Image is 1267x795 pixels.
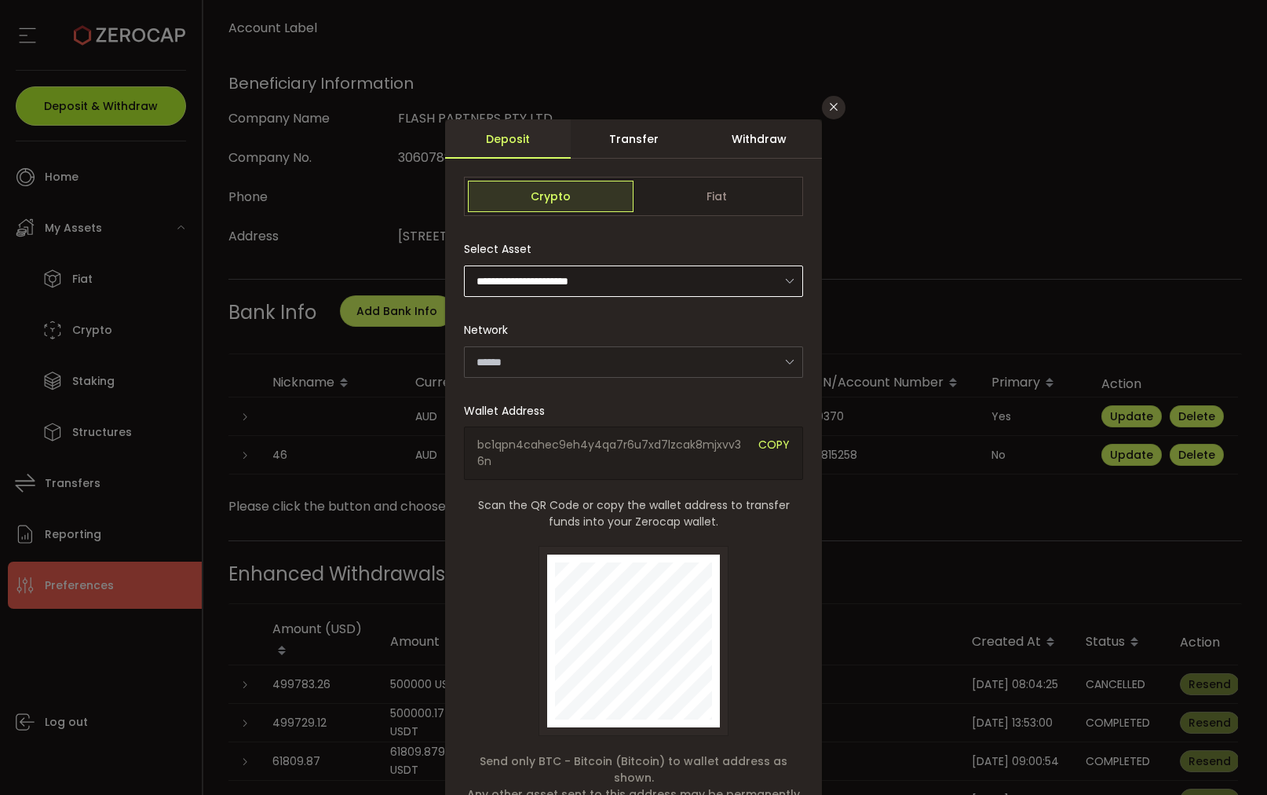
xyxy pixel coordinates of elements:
button: Close [822,96,845,119]
span: Send only BTC - Bitcoin (Bitcoin) to wallet address as shown. [464,753,803,786]
span: Scan the QR Code or copy the wallet address to transfer funds into your Zerocap wallet. [464,497,803,530]
span: Fiat [633,181,799,212]
div: Withdraw [696,119,822,159]
label: Network [464,322,517,338]
div: Deposit [445,119,571,159]
div: Transfer [571,119,696,159]
span: Crypto [468,181,633,212]
iframe: Chat Widget [1080,625,1267,795]
span: bc1qpn4cahec9eh4y4qa7r6u7xd7lzcak8mjxvv36n [477,437,747,470]
label: Select Asset [464,241,541,257]
span: COPY [758,437,790,470]
label: Wallet Address [464,403,554,419]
